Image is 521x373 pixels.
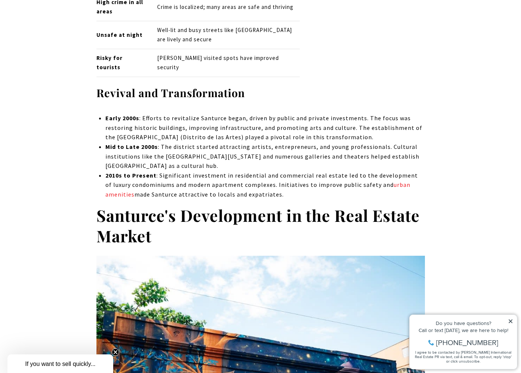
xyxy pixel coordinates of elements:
span: I agree to be contacted by [PERSON_NAME] International Real Estate PR via text, call & email. To ... [9,46,106,60]
div: Call or text [DATE], we are here to help! [8,24,108,29]
strong: Revival and Transformation [96,86,245,100]
td: [PERSON_NAME] visited spots have improved security [151,49,300,77]
button: Close teaser [112,348,119,356]
span: : Significant investment in residential and commercial real estate led to the development of luxu... [105,172,418,189]
div: Do you have questions? [8,17,108,22]
a: urban amenities - open in a new tab [105,181,410,198]
strong: Unsafe at night [96,31,143,38]
strong: Mid to Late 2000s [105,143,158,150]
strong: Early 2000s [105,114,139,122]
strong: 2010s to Present [105,172,156,179]
td: Well-lit and busy streets like [GEOGRAPHIC_DATA] are lively and secure [151,21,300,49]
div: If you want to sell quickly... Close teaser [7,354,113,373]
span: : The district started attracting artists, entrepreneurs, and young professionals. Cultural insti... [105,143,419,169]
strong: Risky for tourists [96,54,123,71]
span: urban amenities [105,181,410,198]
span: made Santurce attractive to locals and expatriates. [134,191,284,198]
span: If you want to sell quickly... [25,361,95,367]
strong: Santurce's Development in the Real Estate Market [96,204,420,247]
span: [PHONE_NUMBER] [31,35,93,42]
span: : Efforts to revitalize Santurce began, driven by public and private investments. The focus was r... [105,114,422,141]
